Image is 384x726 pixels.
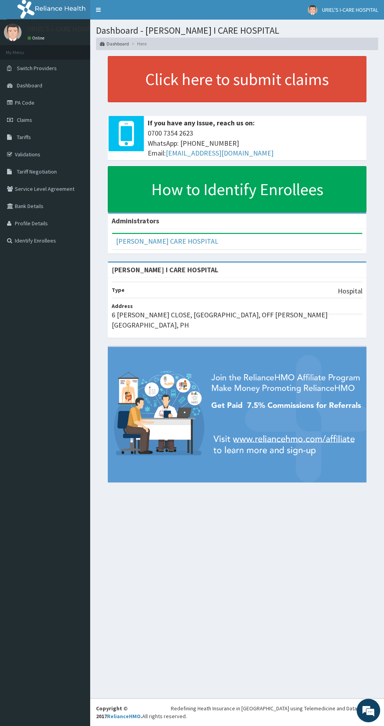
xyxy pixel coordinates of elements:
[166,148,274,158] a: [EMAIL_ADDRESS][DOMAIN_NAME]
[112,302,133,310] b: Address
[90,698,384,726] footer: All rights reserved.
[17,82,42,89] span: Dashboard
[100,40,129,47] a: Dashboard
[17,134,31,141] span: Tariffs
[171,704,378,712] div: Redefining Heath Insurance in [GEOGRAPHIC_DATA] using Telemedicine and Data Science!
[112,310,362,330] p: 6 [PERSON_NAME] CLOSE, [GEOGRAPHIC_DATA], OFF [PERSON_NAME][GEOGRAPHIC_DATA], PH
[4,24,22,41] img: User Image
[112,216,159,225] b: Administrators
[148,128,362,158] span: 0700 7354 2623 WhatsApp: [PHONE_NUMBER] Email:
[96,705,142,720] strong: Copyright © 2017 .
[107,713,141,720] a: RelianceHMO
[116,237,218,246] a: [PERSON_NAME] CARE HOSPITAL
[322,6,378,13] span: URIEL'S I-CARE HOSPITAL
[17,168,57,175] span: Tariff Negotiation
[96,25,378,36] h1: Dashboard - [PERSON_NAME] I CARE HOSPITAL
[108,166,366,212] a: How to Identify Enrollees
[112,265,218,274] strong: [PERSON_NAME] I CARE HOSPITAL
[308,5,317,15] img: User Image
[27,25,103,33] p: URIEL'S I-CARE HOSPITAL
[17,65,57,72] span: Switch Providers
[108,347,366,482] img: provider-team-banner.png
[112,286,125,293] b: Type
[108,56,366,102] a: Click here to submit claims
[130,40,147,47] li: Here
[338,286,362,296] p: Hospital
[17,116,32,123] span: Claims
[27,35,46,41] a: Online
[148,118,255,127] b: If you have any issue, reach us on:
